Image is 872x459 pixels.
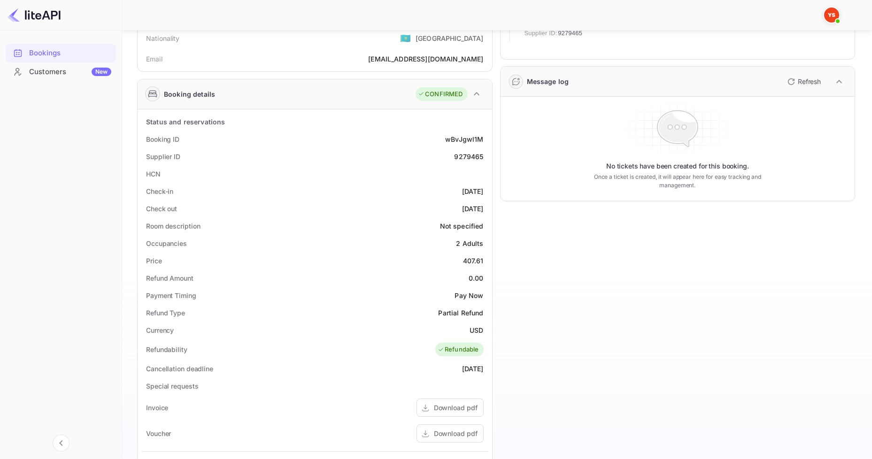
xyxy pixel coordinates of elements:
p: Once a ticket is created, it will appear here for easy tracking and management. [582,173,773,190]
div: Check out [146,204,177,214]
div: CONFIRMED [418,90,463,99]
p: Refresh [798,76,821,86]
div: Payment Timing [146,291,196,300]
div: Email [146,54,162,64]
span: Supplier ID: [525,29,557,38]
div: Check-in [146,186,173,196]
div: Price [146,256,162,266]
div: Occupancies [146,238,187,248]
div: 2 Adults [456,238,483,248]
div: Message log [527,76,569,86]
img: LiteAPI logo [8,8,61,23]
img: Yandex Support [824,8,839,23]
div: Status and reservations [146,117,225,127]
div: HCN [146,169,161,179]
div: Refundability [146,344,187,354]
div: [GEOGRAPHIC_DATA] [416,33,484,43]
div: 407.61 [463,256,484,266]
div: Partial Refund [438,308,483,318]
div: Pay Now [455,291,483,300]
div: 0.00 [469,273,484,283]
div: Download pdf [434,403,478,413]
div: Booking ID [146,134,179,144]
div: Refund Type [146,308,185,318]
div: Nationality [146,33,180,43]
div: 9279465 [454,152,483,161]
div: Currency [146,325,174,335]
div: Not specified [440,221,484,231]
div: New [92,68,111,76]
p: No tickets have been created for this booking. [606,161,749,171]
div: [EMAIL_ADDRESS][DOMAIN_NAME] [368,54,483,64]
span: 9279465 [558,29,582,38]
div: [DATE] [462,364,484,374]
div: Supplier ID [146,152,180,161]
div: Room description [146,221,200,231]
div: CustomersNew [6,63,116,81]
div: wBvJgwl1M [445,134,483,144]
div: Invoice [146,403,168,413]
div: [DATE] [462,204,484,214]
span: United States [400,30,411,46]
div: Download pdf [434,428,478,438]
div: Refund Amount [146,273,193,283]
div: USD [470,325,483,335]
div: [DATE] [462,186,484,196]
div: Cancellation deadline [146,364,213,374]
a: CustomersNew [6,63,116,80]
div: Bookings [29,48,111,59]
button: Refresh [782,74,825,89]
button: Collapse navigation [53,435,69,451]
div: Customers [29,67,111,77]
a: Bookings [6,44,116,61]
div: Special requests [146,381,198,391]
div: Booking details [164,89,215,99]
div: Voucher [146,428,171,438]
div: Refundable [438,345,479,354]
